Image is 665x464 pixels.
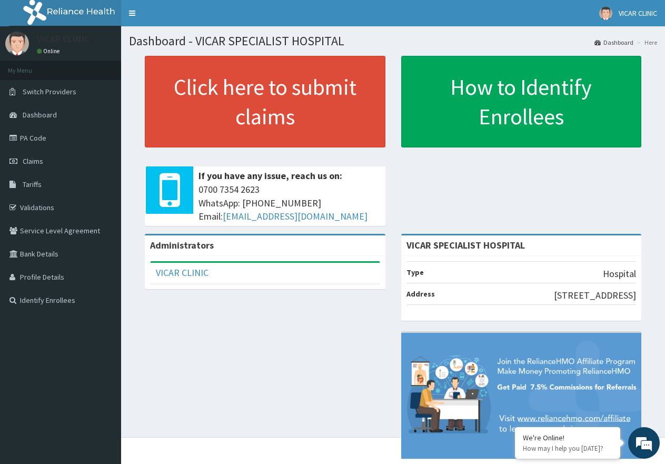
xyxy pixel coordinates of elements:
[554,289,636,302] p: [STREET_ADDRESS]
[23,156,43,166] span: Claims
[198,183,380,223] span: 0700 7354 2623 WhatsApp: [PHONE_NUMBER] Email:
[37,34,90,44] p: VICAR CLINIC
[223,210,368,222] a: [EMAIL_ADDRESS][DOMAIN_NAME]
[145,56,385,147] a: Click here to submit claims
[401,333,642,459] img: provider-team-banner.png
[156,266,209,279] a: VICAR CLINIC
[603,267,636,281] p: Hospital
[198,170,342,182] b: If you have any issue, reach us on:
[129,34,657,48] h1: Dashboard - VICAR SPECIALIST HOSPITAL
[523,444,612,453] p: How may I help you today?
[23,180,42,189] span: Tariffs
[523,433,612,442] div: We're Online!
[599,7,612,20] img: User Image
[150,239,214,251] b: Administrators
[619,8,657,18] span: VICAR CLINIC
[401,56,642,147] a: How to Identify Enrollees
[406,268,424,277] b: Type
[594,38,633,47] a: Dashboard
[23,87,76,96] span: Switch Providers
[5,32,29,55] img: User Image
[406,239,525,251] strong: VICAR SPECIALIST HOSPITAL
[634,38,657,47] li: Here
[406,289,435,299] b: Address
[37,47,62,55] a: Online
[23,110,57,120] span: Dashboard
